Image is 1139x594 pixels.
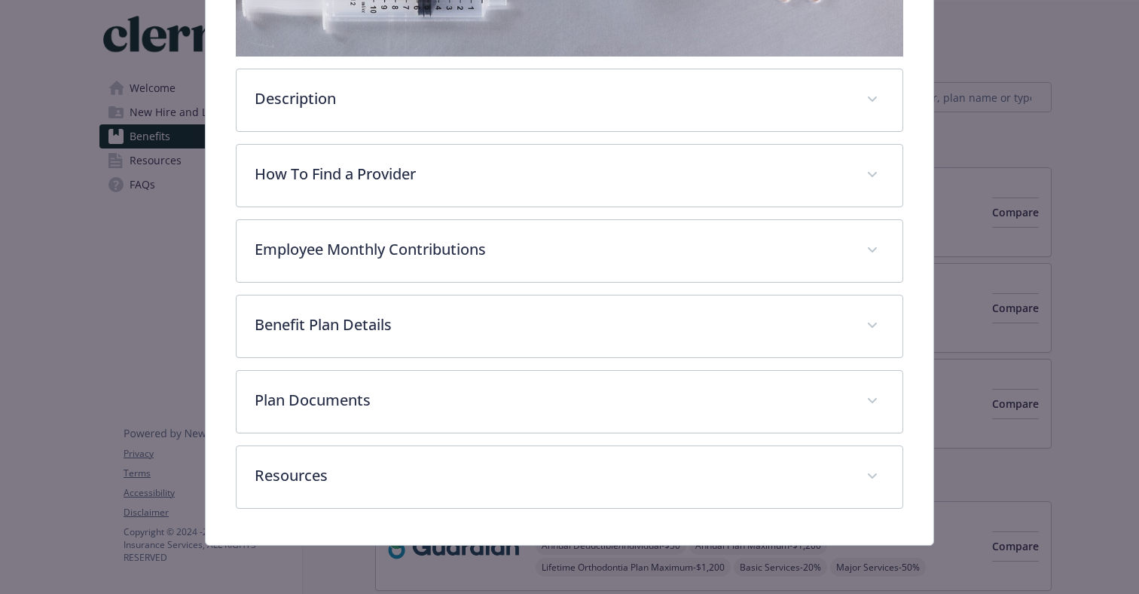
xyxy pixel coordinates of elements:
div: How To Find a Provider [237,145,902,207]
p: Employee Monthly Contributions [255,238,848,261]
div: Benefit Plan Details [237,295,902,357]
div: Employee Monthly Contributions [237,220,902,282]
div: Plan Documents [237,371,902,433]
p: Description [255,87,848,110]
div: Description [237,69,902,131]
div: Resources [237,446,902,508]
p: Resources [255,464,848,487]
p: How To Find a Provider [255,163,848,185]
p: Benefit Plan Details [255,314,848,336]
p: Plan Documents [255,389,848,412]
